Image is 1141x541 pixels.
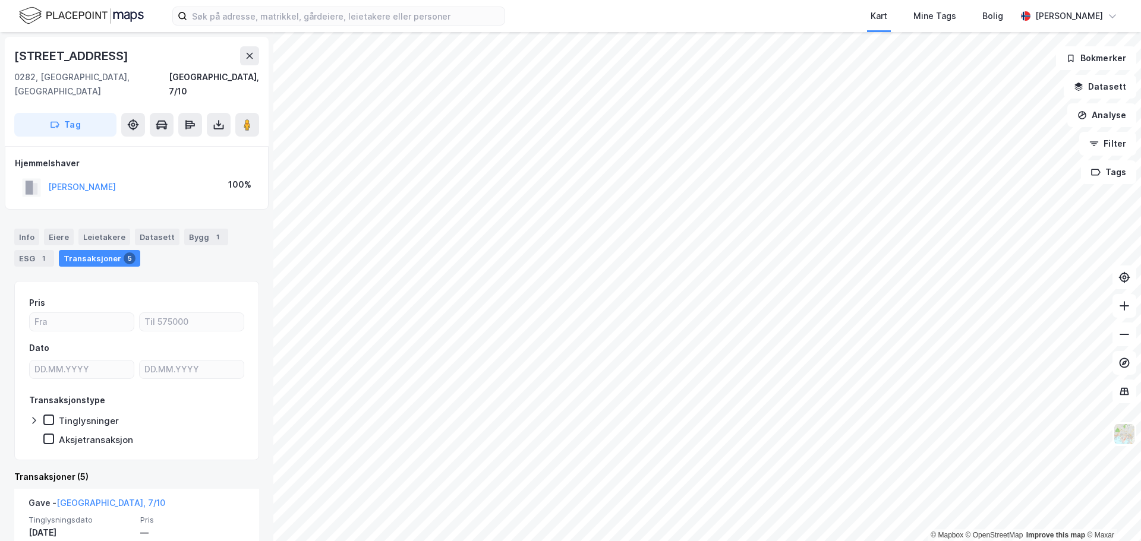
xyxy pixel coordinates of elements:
span: Tinglysningsdato [29,515,133,525]
div: [GEOGRAPHIC_DATA], 7/10 [169,70,259,99]
input: DD.MM.YYYY [140,360,244,378]
button: Analyse [1067,103,1136,127]
div: 1 [37,252,49,264]
div: Bolig [982,9,1003,23]
div: Leietakere [78,229,130,245]
img: logo.f888ab2527a4732fd821a326f86c7f29.svg [19,5,144,26]
div: [STREET_ADDRESS] [14,46,131,65]
div: Tinglysninger [59,415,119,426]
div: [DATE] [29,526,133,540]
button: Tag [14,113,116,137]
img: Z [1113,423,1136,445]
input: DD.MM.YYYY [30,360,134,378]
a: Improve this map [1026,531,1085,539]
div: 100% [228,178,251,192]
div: Bygg [184,229,228,245]
button: Tags [1081,160,1136,184]
div: Pris [29,296,45,310]
input: Til 575000 [140,313,244,331]
div: Hjemmelshaver [15,156,259,170]
div: Mine Tags [913,9,956,23]
div: Info [14,229,39,245]
div: 5 [124,252,135,264]
a: Mapbox [931,531,963,539]
button: Filter [1079,132,1136,156]
div: 1 [212,231,223,243]
div: ESG [14,250,54,267]
a: OpenStreetMap [966,531,1023,539]
div: Eiere [44,229,74,245]
div: — [140,526,245,540]
div: Dato [29,341,49,355]
button: Datasett [1064,75,1136,99]
iframe: Chat Widget [1082,484,1141,541]
div: 0282, [GEOGRAPHIC_DATA], [GEOGRAPHIC_DATA] [14,70,169,99]
div: Transaksjoner [59,250,140,267]
a: [GEOGRAPHIC_DATA], 7/10 [56,498,165,508]
div: Datasett [135,229,179,245]
span: Pris [140,515,245,525]
div: Kart [871,9,887,23]
div: Gave - [29,496,165,515]
button: Bokmerker [1056,46,1136,70]
div: Transaksjonstype [29,393,105,407]
div: [PERSON_NAME] [1035,9,1103,23]
input: Søk på adresse, matrikkel, gårdeiere, leietakere eller personer [187,7,505,25]
input: Fra [30,313,134,331]
div: Aksjetransaksjon [59,434,133,445]
div: Transaksjoner (5) [14,470,259,484]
